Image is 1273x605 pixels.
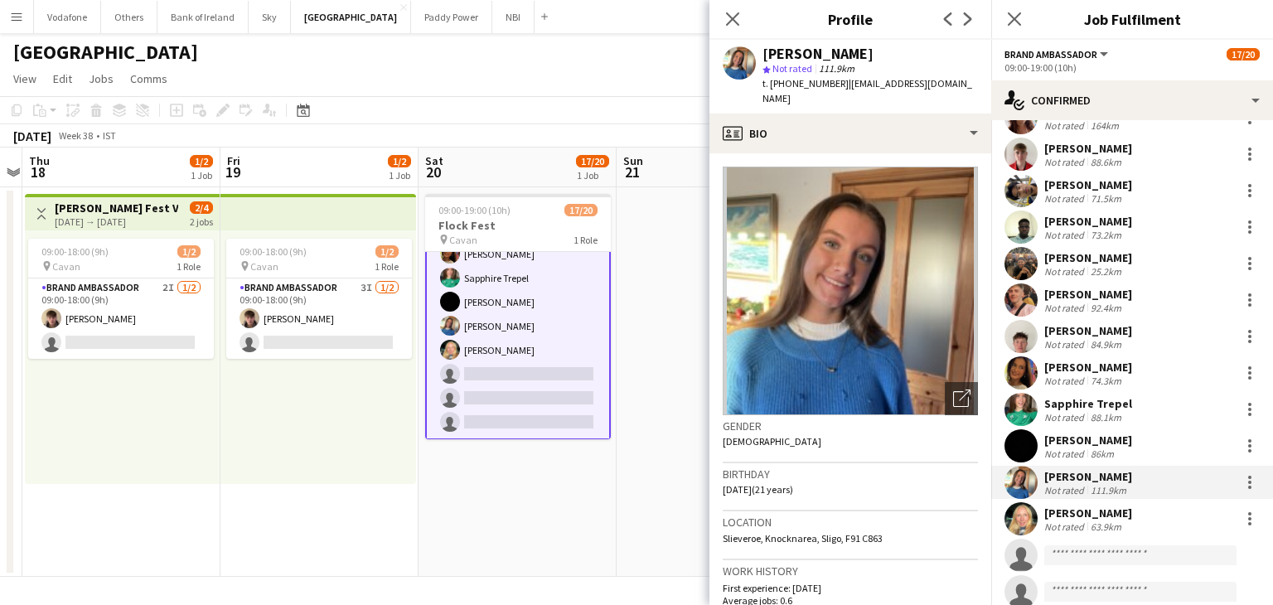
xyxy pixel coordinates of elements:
[27,162,50,181] span: 18
[991,80,1273,120] div: Confirmed
[762,77,972,104] span: | [EMAIL_ADDRESS][DOMAIN_NAME]
[1087,156,1125,168] div: 88.6km
[1087,119,1122,132] div: 164km
[1044,214,1132,229] div: [PERSON_NAME]
[82,68,120,90] a: Jobs
[816,62,858,75] span: 111.9km
[41,245,109,258] span: 09:00-18:00 (9h)
[7,68,43,90] a: View
[723,419,978,433] h3: Gender
[1044,506,1132,520] div: [PERSON_NAME]
[1087,375,1125,387] div: 74.3km
[723,582,978,594] p: First experience: [DATE]
[1087,448,1117,460] div: 86km
[190,155,213,167] span: 1/2
[225,162,240,181] span: 19
[226,278,412,359] app-card-role: Brand Ambassador3I1/209:00-18:00 (9h)[PERSON_NAME]
[46,68,79,90] a: Edit
[1044,433,1132,448] div: [PERSON_NAME]
[1087,265,1125,278] div: 25.2km
[240,245,307,258] span: 09:00-18:00 (9h)
[762,77,849,90] span: t. [PHONE_NUMBER]
[101,1,157,33] button: Others
[34,1,101,33] button: Vodafone
[1044,469,1132,484] div: [PERSON_NAME]
[249,1,291,33] button: Sky
[723,532,883,544] span: Slieveroe, Knocknarea, Sligo, F91 C863
[723,515,978,530] h3: Location
[28,239,214,359] app-job-card: 09:00-18:00 (9h)1/2 Cavan1 RoleBrand Ambassador2I1/209:00-18:00 (9h)[PERSON_NAME]
[13,40,198,65] h1: [GEOGRAPHIC_DATA]
[55,215,178,228] div: [DATE] → [DATE]
[191,169,212,181] div: 1 Job
[177,260,201,273] span: 1 Role
[1044,265,1087,278] div: Not rated
[1044,375,1087,387] div: Not rated
[388,155,411,167] span: 1/2
[1044,156,1087,168] div: Not rated
[623,153,643,168] span: Sun
[389,169,410,181] div: 1 Job
[29,153,50,168] span: Thu
[1044,177,1132,192] div: [PERSON_NAME]
[130,71,167,86] span: Comms
[438,204,511,216] span: 09:00-19:00 (10h)
[1044,250,1132,265] div: [PERSON_NAME]
[425,218,611,233] h3: Flock Fest
[772,62,812,75] span: Not rated
[177,245,201,258] span: 1/2
[576,155,609,167] span: 17/20
[1004,48,1097,60] span: Brand Ambassador
[723,435,821,448] span: [DEMOGRAPHIC_DATA]
[1044,302,1087,314] div: Not rated
[723,483,793,496] span: [DATE] (21 years)
[375,245,399,258] span: 1/2
[250,260,278,273] span: Cavan
[1044,484,1087,496] div: Not rated
[1087,229,1125,241] div: 73.2km
[1227,48,1260,60] span: 17/20
[1044,396,1132,411] div: Sapphire Trepel
[577,169,608,181] div: 1 Job
[226,239,412,359] app-job-card: 09:00-18:00 (9h)1/2 Cavan1 RoleBrand Ambassador3I1/209:00-18:00 (9h)[PERSON_NAME]
[1004,48,1111,60] button: Brand Ambassador
[227,153,240,168] span: Fri
[103,129,116,142] div: IST
[423,162,443,181] span: 20
[1087,484,1130,496] div: 111.9km
[1087,411,1125,423] div: 88.1km
[1044,411,1087,423] div: Not rated
[425,153,443,168] span: Sat
[157,1,249,33] button: Bank of Ireland
[89,71,114,86] span: Jobs
[55,129,96,142] span: Week 38
[1044,338,1087,351] div: Not rated
[1087,520,1125,533] div: 63.9km
[723,167,978,415] img: Crew avatar or photo
[123,68,174,90] a: Comms
[1044,192,1087,205] div: Not rated
[55,201,178,215] h3: [PERSON_NAME] Fest VAN DRIVER
[564,204,598,216] span: 17/20
[1044,141,1132,156] div: [PERSON_NAME]
[492,1,535,33] button: NBI
[723,564,978,578] h3: Work history
[425,194,611,439] app-job-card: 09:00-19:00 (10h)17/20Flock Fest Cavan1 Role[PERSON_NAME][PERSON_NAME][PERSON_NAME]Sapphire Trepe...
[1087,338,1125,351] div: 84.9km
[291,1,411,33] button: [GEOGRAPHIC_DATA]
[723,467,978,482] h3: Birthday
[190,201,213,214] span: 2/4
[1044,287,1132,302] div: [PERSON_NAME]
[709,8,991,30] h3: Profile
[53,71,72,86] span: Edit
[621,162,643,181] span: 21
[449,234,477,246] span: Cavan
[1004,61,1260,74] div: 09:00-19:00 (10h)
[1044,323,1132,338] div: [PERSON_NAME]
[574,234,598,246] span: 1 Role
[28,278,214,359] app-card-role: Brand Ambassador2I1/209:00-18:00 (9h)[PERSON_NAME]
[1087,192,1125,205] div: 71.5km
